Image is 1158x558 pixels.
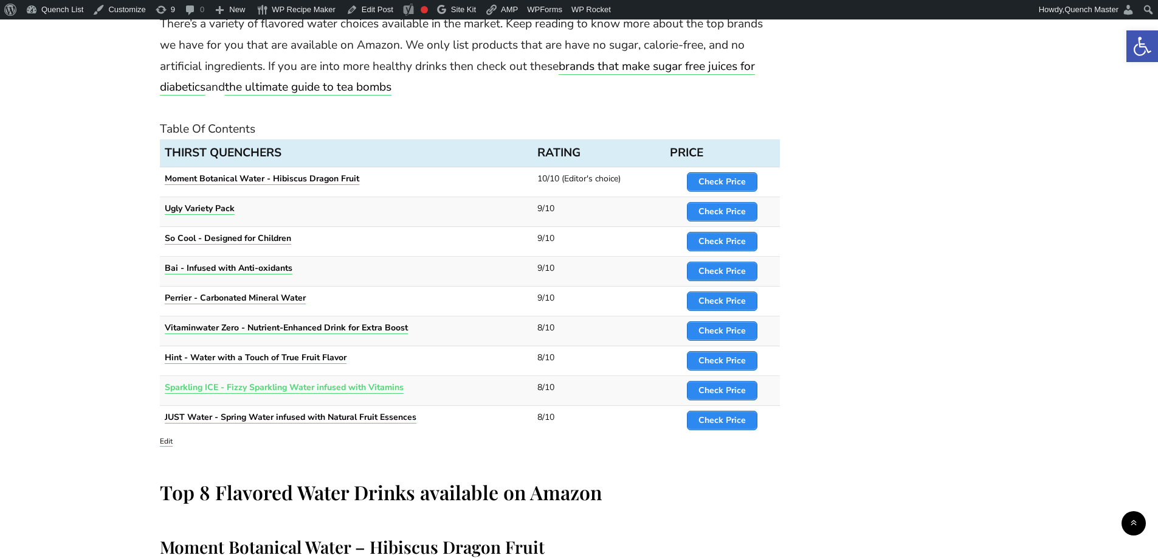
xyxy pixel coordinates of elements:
strong: Check Price [698,176,746,187]
strong: Check Price [698,206,746,217]
span: Moment Botanical Water – Hibiscus Dragon Fruit [160,535,545,558]
a: Check Price [687,411,757,430]
a: Check Price [687,232,757,251]
td: 8/10 [532,406,665,436]
a: the ultimate guide to tea bombs [225,79,391,95]
h2: Top 8 Flavored Water Drinks available on Amazon [160,479,780,505]
td: 8/10 [532,376,665,406]
a: Moment Botanical Water - Hibiscus Dragon Fruit [165,173,359,184]
td: 9/10 [532,287,665,316]
a: Edit [160,436,173,446]
td: 9/10 [532,257,665,287]
a: Check Price [687,291,757,311]
td: 10/10 (Editor's choice) [532,167,665,197]
td: 8/10 [532,316,665,346]
div: Focus keyphrase not set [421,6,428,13]
th: RATING [532,139,665,167]
a: Check Price [687,262,757,281]
a: Vitaminwater Zero - Nutrient-Enhanced Drink for Extra Boost [165,322,408,333]
a: Check Price [687,381,757,400]
strong: Check Price [698,265,746,277]
a: Bai - Infused with Anti-oxidants [165,262,292,274]
a: Ugly Variety Pack [165,203,235,214]
a: So Cool - Designed for Children [165,232,291,244]
td: 9/10 [532,227,665,257]
strong: Check Price [698,325,746,337]
strong: Check Price [698,414,746,426]
td: 9/10 [532,197,665,227]
th: THIRST QUENCHERS [160,139,532,167]
a: Sparkling ICE - Fizzy Sparkling Water infused with Vitamins [165,382,404,393]
a: Hint - Water with a Touch of True Fruit Flavor [165,352,346,363]
p: There’s a variety of flavored water choices available in the market. Keep reading to know more ab... [160,13,780,97]
strong: Check Price [698,385,746,396]
div: Table Of Contents [160,119,780,140]
th: PRICE [665,139,779,167]
td: 8/10 [532,346,665,376]
span: Quench Master [1064,5,1118,14]
span: Site Kit [451,5,476,14]
strong: Check Price [698,355,746,366]
a: JUST Water - Spring Water infused with Natural Fruit Essences [165,411,416,423]
a: Check Price [687,172,757,192]
a: Perrier - Carbonated Mineral Water [165,292,306,304]
a: Check Price [687,351,757,371]
strong: Check Price [698,295,746,307]
strong: Check Price [698,235,746,247]
a: Check Price [687,202,757,221]
a: Check Price [687,321,757,341]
